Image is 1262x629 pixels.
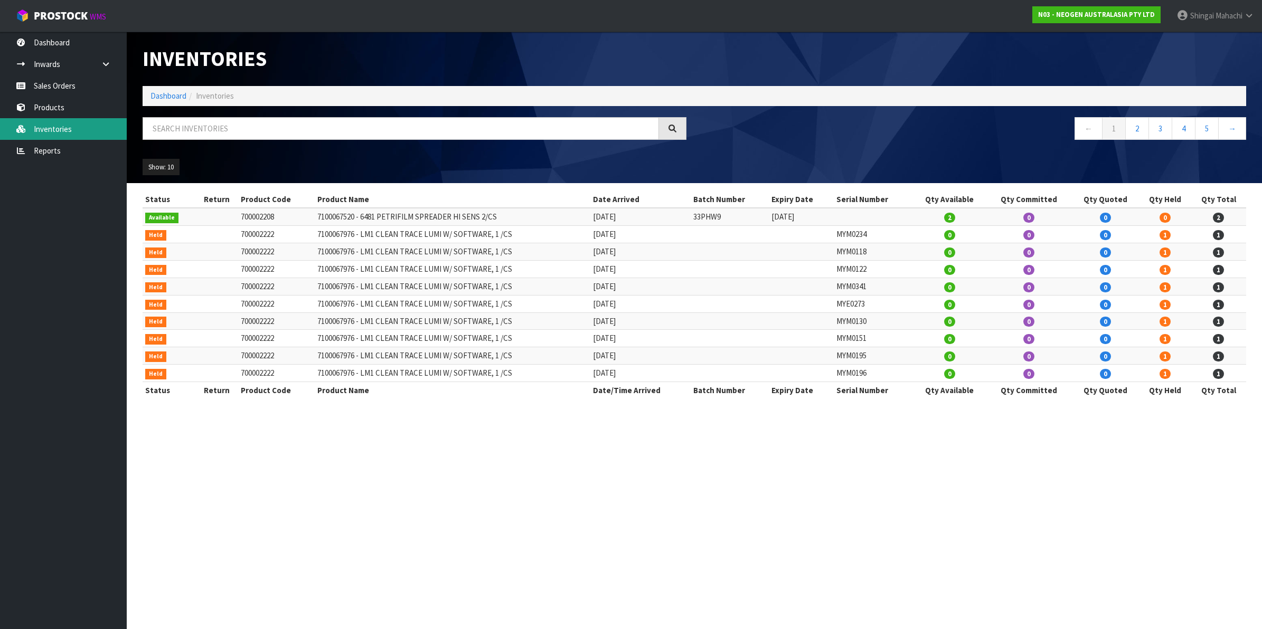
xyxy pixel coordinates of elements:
[691,382,769,399] th: Batch Number
[315,243,590,261] td: 7100067976 - LM1 CLEAN TRACE LUMI W/ SOFTWARE, 1 /CS
[1213,213,1224,223] span: 2
[769,191,834,208] th: Expiry Date
[986,382,1071,399] th: Qty Committed
[834,226,912,243] td: MYM0234
[834,330,912,347] td: MYM0151
[691,208,769,225] td: 33PHW9
[145,282,166,293] span: Held
[1100,230,1111,240] span: 0
[834,278,912,295] td: MYM0341
[1023,265,1034,275] span: 0
[315,208,590,225] td: 7100067520 - 6481 PETRIFILM SPREADER HI SENS 2/CS
[1213,230,1224,240] span: 1
[912,382,986,399] th: Qty Available
[1139,191,1191,208] th: Qty Held
[1023,230,1034,240] span: 0
[1213,265,1224,275] span: 1
[1160,300,1171,310] span: 1
[238,191,315,208] th: Product Code
[944,300,955,310] span: 0
[1172,117,1195,140] a: 4
[196,91,234,101] span: Inventories
[238,382,315,399] th: Product Code
[1160,334,1171,344] span: 1
[834,295,912,312] td: MYE0273
[1023,282,1034,292] span: 0
[1102,117,1126,140] a: 1
[1023,369,1034,379] span: 0
[1160,265,1171,275] span: 1
[1100,317,1111,327] span: 0
[145,351,166,362] span: Held
[834,365,912,382] td: MYM0196
[150,91,186,101] a: Dashboard
[1213,334,1224,344] span: 1
[590,347,691,365] td: [DATE]
[944,351,955,361] span: 0
[1139,382,1191,399] th: Qty Held
[315,191,590,208] th: Product Name
[315,312,590,330] td: 7100067976 - LM1 CLEAN TRACE LUMI W/ SOFTWARE, 1 /CS
[1023,317,1034,327] span: 0
[238,312,315,330] td: 700002222
[944,369,955,379] span: 0
[1100,300,1111,310] span: 0
[769,382,834,399] th: Expiry Date
[1071,382,1139,399] th: Qty Quoted
[1160,351,1171,361] span: 1
[143,159,180,176] button: Show: 10
[1100,213,1111,223] span: 0
[1075,117,1103,140] a: ←
[590,208,691,225] td: [DATE]
[834,382,912,399] th: Serial Number
[315,382,590,399] th: Product Name
[1213,369,1224,379] span: 1
[834,347,912,365] td: MYM0195
[1160,247,1171,258] span: 1
[986,191,1071,208] th: Qty Committed
[238,278,315,295] td: 700002222
[1023,247,1034,258] span: 0
[143,382,195,399] th: Status
[315,278,590,295] td: 7100067976 - LM1 CLEAN TRACE LUMI W/ SOFTWARE, 1 /CS
[702,117,1246,143] nav: Page navigation
[238,243,315,261] td: 700002222
[1213,247,1224,258] span: 1
[1160,282,1171,292] span: 1
[16,9,29,22] img: cube-alt.png
[1023,351,1034,361] span: 0
[590,261,691,278] td: [DATE]
[912,191,986,208] th: Qty Available
[944,247,955,258] span: 0
[1100,247,1111,258] span: 0
[145,230,166,241] span: Held
[1191,382,1246,399] th: Qty Total
[834,243,912,261] td: MYM0118
[238,365,315,382] td: 700002222
[238,261,315,278] td: 700002222
[145,247,166,258] span: Held
[944,265,955,275] span: 0
[238,347,315,365] td: 700002222
[944,213,955,223] span: 2
[1148,117,1172,140] a: 3
[238,208,315,225] td: 700002208
[90,12,106,22] small: WMS
[1100,265,1111,275] span: 0
[1216,11,1242,21] span: Mahachi
[145,213,178,223] span: Available
[1071,191,1139,208] th: Qty Quoted
[145,300,166,310] span: Held
[238,226,315,243] td: 700002222
[1038,10,1155,19] strong: N03 - NEOGEN AUSTRALASIA PTY LTD
[1160,317,1171,327] span: 1
[195,382,238,399] th: Return
[1213,282,1224,292] span: 1
[1218,117,1246,140] a: →
[1023,334,1034,344] span: 0
[1100,282,1111,292] span: 0
[1160,369,1171,379] span: 1
[944,230,955,240] span: 0
[315,261,590,278] td: 7100067976 - LM1 CLEAN TRACE LUMI W/ SOFTWARE, 1 /CS
[590,312,691,330] td: [DATE]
